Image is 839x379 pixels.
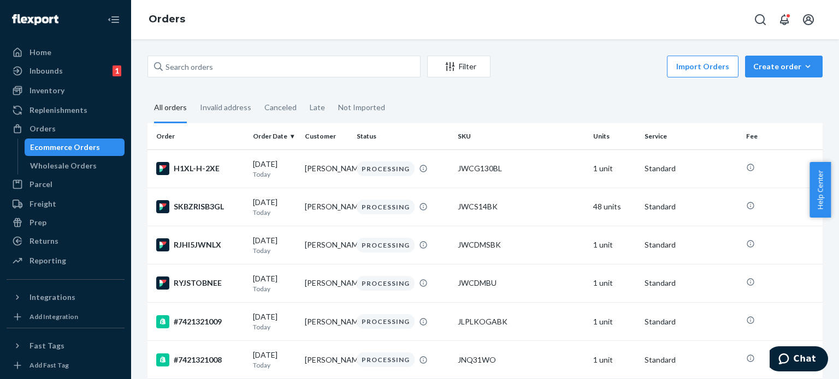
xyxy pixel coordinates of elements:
[7,101,125,119] a: Replenishments
[253,246,296,255] p: Today
[7,44,125,61] a: Home
[7,232,125,250] a: Returns
[357,161,415,176] div: PROCESSING
[25,139,125,156] a: Ecommerce Orders
[645,354,737,365] p: Standard
[147,56,421,77] input: Search orders
[103,9,125,31] button: Close Navigation
[12,14,58,25] img: Flexport logo
[310,93,325,122] div: Late
[300,264,352,302] td: [PERSON_NAME]
[253,197,296,217] div: [DATE]
[113,65,121,76] div: 1
[29,85,64,96] div: Inventory
[154,93,187,123] div: All orders
[29,217,46,228] div: Prep
[357,200,415,214] div: PROCESSING
[589,188,641,226] td: 48 units
[7,337,125,354] button: Fast Tags
[645,316,737,327] p: Standard
[589,264,641,302] td: 1 unit
[357,314,415,329] div: PROCESSING
[749,9,771,31] button: Open Search Box
[589,341,641,379] td: 1 unit
[742,123,823,149] th: Fee
[810,162,831,218] button: Help Center
[357,352,415,367] div: PROCESSING
[253,159,296,179] div: [DATE]
[305,131,348,141] div: Customer
[7,120,125,137] a: Orders
[156,315,244,328] div: #7421321009
[300,303,352,341] td: [PERSON_NAME]
[357,276,415,291] div: PROCESSING
[300,226,352,264] td: [PERSON_NAME]
[29,360,69,370] div: Add Fast Tag
[300,149,352,188] td: [PERSON_NAME]
[770,346,828,374] iframe: Opens a widget where you can chat to one of our agents
[253,360,296,370] p: Today
[140,4,194,35] ol: breadcrumbs
[667,56,738,77] button: Import Orders
[589,226,641,264] td: 1 unit
[458,239,584,250] div: JWCDMSBK
[300,188,352,226] td: [PERSON_NAME]
[645,163,737,174] p: Standard
[7,288,125,306] button: Integrations
[589,123,641,149] th: Units
[29,312,78,321] div: Add Integration
[29,47,51,58] div: Home
[458,163,584,174] div: JWCG130BL
[264,93,297,122] div: Canceled
[7,252,125,269] a: Reporting
[7,310,125,323] a: Add Integration
[253,208,296,217] p: Today
[156,353,244,366] div: #7421321008
[149,13,185,25] a: Orders
[253,273,296,293] div: [DATE]
[253,322,296,332] p: Today
[29,340,64,351] div: Fast Tags
[589,149,641,188] td: 1 unit
[7,176,125,193] a: Parcel
[357,238,415,252] div: PROCESSING
[156,238,244,251] div: RJHI5JWNLX
[645,239,737,250] p: Standard
[29,65,63,76] div: Inbounds
[797,9,819,31] button: Open account menu
[453,123,588,149] th: SKU
[7,195,125,213] a: Freight
[300,341,352,379] td: [PERSON_NAME]
[458,201,584,212] div: JWCS14BK
[427,56,491,77] button: Filter
[29,123,56,134] div: Orders
[645,201,737,212] p: Standard
[458,354,584,365] div: JNQ31WO
[640,123,741,149] th: Service
[30,142,100,153] div: Ecommerce Orders
[29,255,66,266] div: Reporting
[253,170,296,179] p: Today
[29,179,52,190] div: Parcel
[428,61,490,72] div: Filter
[253,284,296,293] p: Today
[147,123,249,149] th: Order
[29,105,87,116] div: Replenishments
[458,278,584,288] div: JWCDMBU
[253,235,296,255] div: [DATE]
[773,9,795,31] button: Open notifications
[30,160,97,171] div: Wholesale Orders
[753,61,814,72] div: Create order
[352,123,453,149] th: Status
[745,56,823,77] button: Create order
[7,359,125,372] a: Add Fast Tag
[7,214,125,231] a: Prep
[645,278,737,288] p: Standard
[338,93,385,122] div: Not Imported
[253,311,296,332] div: [DATE]
[249,123,300,149] th: Order Date
[589,303,641,341] td: 1 unit
[7,62,125,80] a: Inbounds1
